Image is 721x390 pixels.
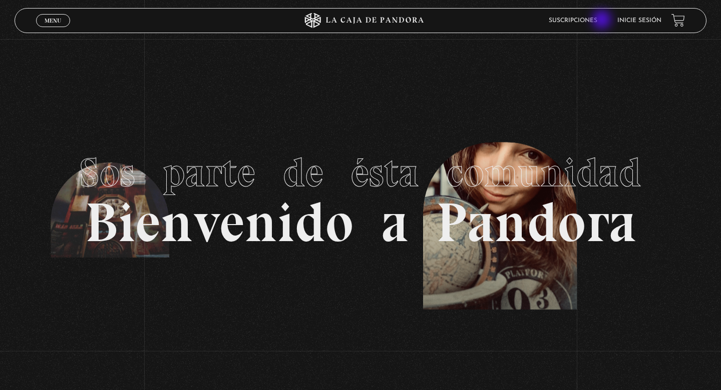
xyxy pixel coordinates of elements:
[549,18,597,24] a: Suscripciones
[671,14,685,27] a: View your shopping cart
[45,18,61,24] span: Menu
[80,140,641,250] h1: Bienvenido a Pandora
[617,18,661,24] a: Inicie sesión
[80,148,641,197] span: Sos parte de ésta comunidad
[42,26,65,33] span: Cerrar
